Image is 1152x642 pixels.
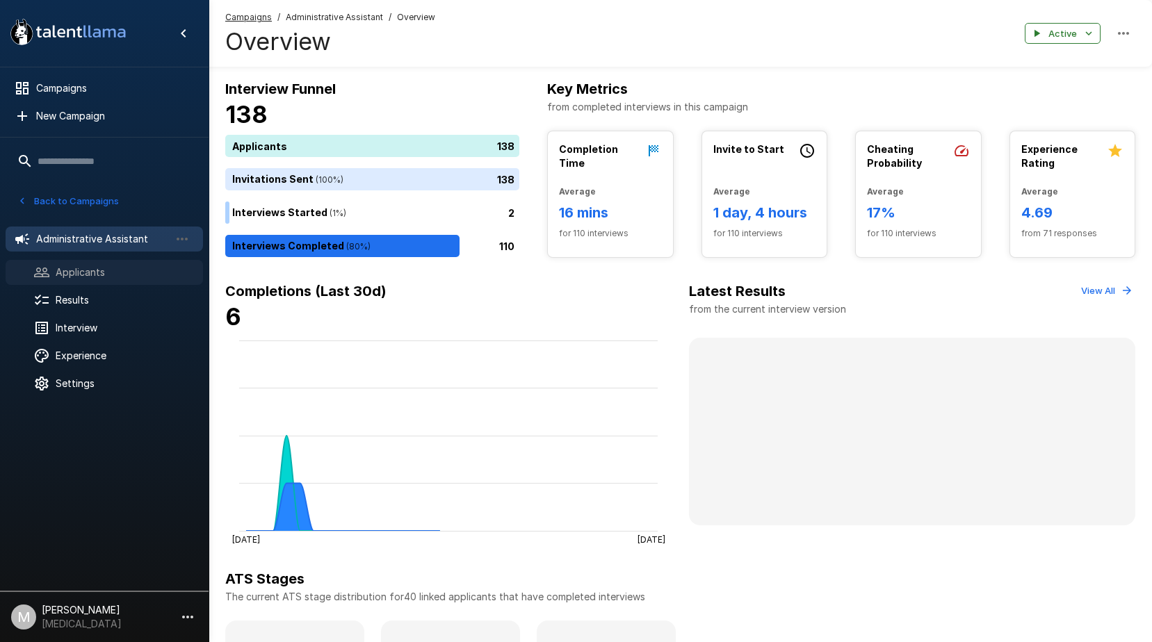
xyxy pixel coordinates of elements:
b: Cheating Probability [867,143,922,169]
b: Average [1021,186,1058,197]
p: 110 [499,239,514,254]
b: Completion Time [559,143,618,169]
span: for 110 interviews [867,227,970,240]
h6: 17% [867,201,970,224]
b: Key Metrics [547,81,628,97]
b: Average [559,186,596,197]
span: for 110 interviews [559,227,662,240]
h6: 1 day, 4 hours [713,201,816,224]
p: 2 [508,206,514,220]
h4: Overview [225,27,435,56]
b: Completions (Last 30d) [225,283,387,299]
span: Administrative Assistant [286,10,383,24]
tspan: [DATE] [638,534,665,544]
b: Average [713,186,750,197]
h6: 4.69 [1021,201,1124,224]
h6: 16 mins [559,201,662,224]
p: from the current interview version [689,302,846,316]
b: Invite to Start [713,143,784,155]
b: Interview Funnel [225,81,336,97]
tspan: [DATE] [232,534,260,544]
span: / [277,10,280,24]
span: from 71 responses [1021,227,1124,240]
p: from completed interviews in this campaign [547,100,1135,114]
button: Active [1025,23,1101,44]
p: 138 [497,139,514,154]
b: 138 [225,100,268,129]
span: for 110 interviews [713,227,816,240]
p: 138 [497,172,514,187]
b: 6 [225,302,241,331]
span: Overview [397,10,435,24]
button: View All [1078,280,1135,302]
b: Latest Results [689,283,786,299]
b: Experience Rating [1021,143,1078,169]
p: The current ATS stage distribution for 40 linked applicants that have completed interviews [225,590,1135,604]
b: Average [867,186,904,197]
span: / [389,10,391,24]
u: Campaigns [225,12,272,22]
b: ATS Stages [225,570,305,587]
